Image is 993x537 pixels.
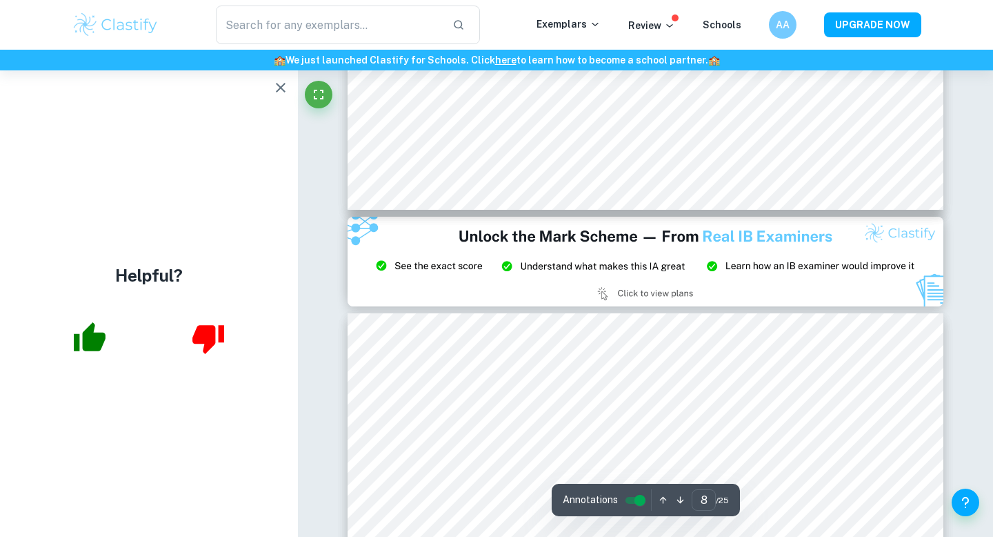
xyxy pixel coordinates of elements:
[716,494,729,507] span: / 25
[115,263,183,288] h4: Helpful?
[775,17,791,32] h6: AA
[274,55,285,66] span: 🏫
[495,55,516,66] a: here
[703,19,741,30] a: Schools
[305,81,332,108] button: Fullscreen
[563,493,618,507] span: Annotations
[3,52,990,68] h6: We just launched Clastify for Schools. Click to learn how to become a school partner.
[216,6,441,44] input: Search for any exemplars...
[769,11,796,39] button: AA
[952,489,979,516] button: Help and Feedback
[628,18,675,33] p: Review
[708,55,720,66] span: 🏫
[348,217,943,306] img: Ad
[824,12,921,37] button: UPGRADE NOW
[536,17,601,32] p: Exemplars
[72,11,159,39] img: Clastify logo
